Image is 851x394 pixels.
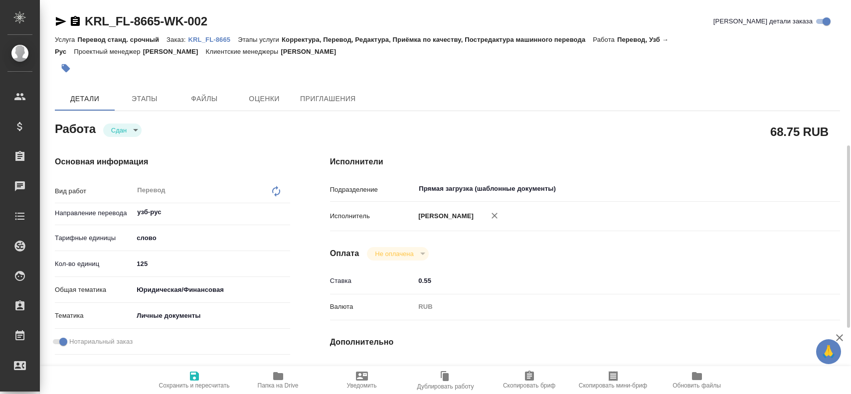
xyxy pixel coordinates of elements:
p: Общая тематика [55,285,133,295]
p: Направление перевода [55,208,133,218]
button: 🙏 [816,339,841,364]
div: Юридическая/Финансовая [133,281,290,298]
h4: Оплата [330,248,359,260]
button: Скопировать бриф [488,366,571,394]
p: [PERSON_NAME] [415,211,474,221]
button: Папка на Drive [236,366,320,394]
a: KRL_FL-8665-WK-002 [85,14,207,28]
span: Скопировать бриф [503,382,555,389]
p: Проектный менеджер [74,48,143,55]
span: Файлы [180,93,228,105]
p: [PERSON_NAME] [143,48,206,55]
h2: 68.75 RUB [770,123,829,140]
button: Сохранить и пересчитать [153,366,236,394]
p: Вид работ [55,186,133,196]
p: Работа [593,36,617,43]
p: Корректура, Перевод, Редактура, Приёмка по качеству, Постредактура машинного перевода [282,36,593,43]
p: Тарифные единицы [55,233,133,243]
input: ✎ Введи что-нибудь [415,273,797,288]
p: Заказ: [167,36,188,43]
h2: Работа [55,119,96,137]
span: Сохранить и пересчитать [159,382,230,389]
span: Этапы [121,93,169,105]
p: KRL_FL-8665 [188,36,238,43]
p: Последнее изменение [330,364,415,374]
p: [PERSON_NAME] [281,48,343,55]
span: Скопировать мини-бриф [579,382,647,389]
p: Клиентские менеджеры [206,48,281,55]
p: Валюта [330,302,415,312]
h4: Исполнители [330,156,840,168]
button: Скопировать ссылку для ЯМессенджера [55,15,67,27]
button: Дублировать работу [404,366,488,394]
a: KRL_FL-8665 [188,35,238,43]
span: Дублировать работу [417,383,474,390]
p: Этапы услуги [238,36,282,43]
p: Услуга [55,36,77,43]
p: Перевод станд. срочный [77,36,167,43]
div: Сдан [103,124,142,137]
p: Ставка [330,276,415,286]
button: Сдан [108,126,130,134]
button: Добавить тэг [55,57,77,79]
button: Уведомить [320,366,404,394]
input: Пустое поле [415,361,797,376]
span: Обновить файлы [673,382,721,389]
span: [PERSON_NAME] детали заказа [713,16,813,26]
p: Исполнитель [330,211,415,221]
p: Кол-во единиц [55,259,133,269]
div: слово [133,230,290,247]
input: ✎ Введи что-нибудь [133,257,290,271]
span: Нотариальный заказ [69,337,133,347]
span: 🙏 [820,341,837,362]
h4: Основная информация [55,156,290,168]
div: RUB [415,298,797,315]
span: Детали [61,93,109,105]
button: Не оплачена [372,250,416,258]
span: Папка на Drive [258,382,299,389]
div: Сдан [367,247,428,261]
span: Приглашения [300,93,356,105]
span: Уведомить [347,382,377,389]
button: Удалить исполнителя [484,205,506,227]
p: Подразделение [330,185,415,195]
button: Скопировать мини-бриф [571,366,655,394]
button: Обновить файлы [655,366,739,394]
button: Open [792,188,794,190]
span: Оценки [240,93,288,105]
h4: Дополнительно [330,336,840,348]
div: Личные документы [133,307,290,324]
button: Open [285,211,287,213]
p: Тематика [55,311,133,321]
button: Скопировать ссылку [69,15,81,27]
